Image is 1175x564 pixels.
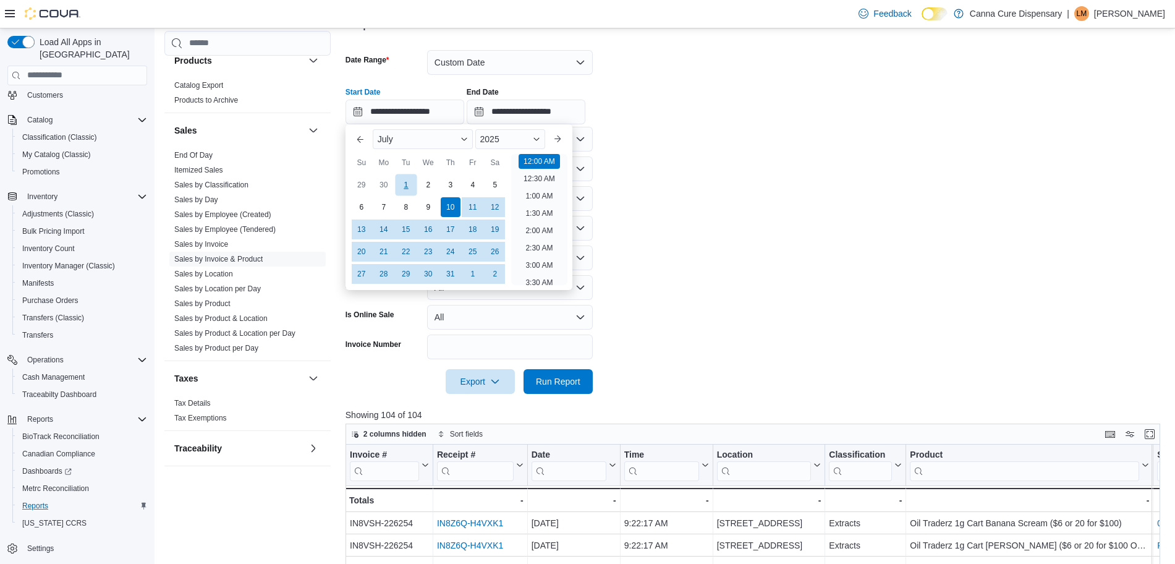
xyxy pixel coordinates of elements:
a: Sales by Invoice & Product [174,255,263,263]
div: day-1 [395,174,417,195]
a: Adjustments (Classic) [17,207,99,221]
span: Sales by Day [174,195,218,205]
a: Sales by Product & Location [174,314,268,323]
button: Products [306,53,321,68]
span: Export [453,369,507,394]
div: day-16 [418,220,438,239]
span: Bulk Pricing Import [17,224,147,239]
div: [STREET_ADDRESS] [717,516,821,531]
span: Washington CCRS [17,516,147,531]
button: Products [174,54,303,67]
button: Receipt # [437,449,524,481]
div: Location [717,449,812,461]
button: Open list of options [575,134,585,144]
a: Sales by Employee (Created) [174,210,271,219]
li: 3:30 AM [520,275,558,290]
button: Traceability [306,441,321,456]
span: Bulk Pricing Import [22,226,85,236]
div: Date [532,449,606,461]
div: day-1 [463,264,483,284]
span: Inventory Count [22,244,75,254]
button: Inventory Count [12,240,152,257]
span: Inventory [27,192,57,202]
label: Start Date [346,87,381,97]
li: 1:30 AM [520,206,558,221]
div: day-10 [441,197,460,217]
span: Inventory Count [17,241,147,256]
a: Inventory Count [17,241,80,256]
span: Sales by Invoice [174,239,228,249]
input: Dark Mode [922,7,948,20]
button: Open list of options [575,194,585,203]
a: Transfers (Classic) [17,310,89,325]
div: Linnelle Mitchell [1074,6,1089,21]
span: Run Report [536,375,580,388]
a: Tax Details [174,399,211,408]
span: BioTrack Reconciliation [22,432,100,442]
div: Invoice # [350,449,419,481]
div: day-30 [418,264,438,284]
a: Reports [17,498,53,513]
span: Transfers (Classic) [22,313,84,323]
span: Promotions [22,167,60,177]
div: IN8VSH-226254 [350,538,429,553]
button: Traceability [174,442,303,455]
div: Sa [485,153,505,173]
div: Button. Open the year selector. 2025 is currently selected. [475,129,546,149]
button: Location [717,449,821,481]
span: Inventory Manager (Classic) [17,258,147,273]
span: Customers [27,90,63,100]
div: Button. Open the month selector. July is currently selected. [373,129,473,149]
button: All [427,305,593,330]
a: Settings [22,541,59,556]
div: - [437,493,524,508]
div: Time [624,449,699,461]
div: Receipt # URL [437,449,514,481]
div: day-24 [441,242,460,262]
div: 9:22:17 AM [624,516,709,531]
span: 2 columns hidden [363,429,426,439]
div: [DATE] [532,538,616,553]
button: Canadian Compliance [12,445,152,463]
span: Traceabilty Dashboard [17,387,147,402]
button: Operations [2,351,152,369]
div: day-8 [396,197,416,217]
a: Classification (Classic) [17,130,102,145]
button: Display options [1122,427,1137,442]
input: Press the down key to open a popover containing a calendar. [467,100,585,124]
div: day-29 [352,175,371,195]
span: Promotions [17,164,147,179]
div: Th [441,153,460,173]
button: Cash Management [12,369,152,386]
div: - [624,493,709,508]
button: Catalog [22,113,57,127]
span: Feedback [873,7,911,20]
div: - [532,493,616,508]
a: Purchase Orders [17,293,83,308]
span: Products to Archive [174,95,238,105]
a: Sales by Product [174,299,231,308]
button: Next month [548,129,567,149]
span: Sales by Location [174,269,233,279]
span: Purchase Orders [22,296,78,305]
div: day-28 [374,264,394,284]
button: Custom Date [427,50,593,75]
a: Tax Exemptions [174,414,227,422]
p: | [1067,6,1069,21]
span: Sort fields [450,429,483,439]
span: Adjustments (Classic) [22,209,94,219]
a: Feedback [854,1,916,26]
span: Reports [27,414,53,424]
div: day-27 [352,264,371,284]
button: Reports [22,412,58,427]
div: day-11 [463,197,483,217]
button: Sales [306,123,321,138]
a: Sales by Day [174,195,218,204]
span: Sales by Invoice & Product [174,254,263,264]
div: day-13 [352,220,371,239]
div: day-6 [352,197,371,217]
span: [US_STATE] CCRS [22,518,87,528]
div: day-15 [396,220,416,239]
button: Product [910,449,1149,481]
